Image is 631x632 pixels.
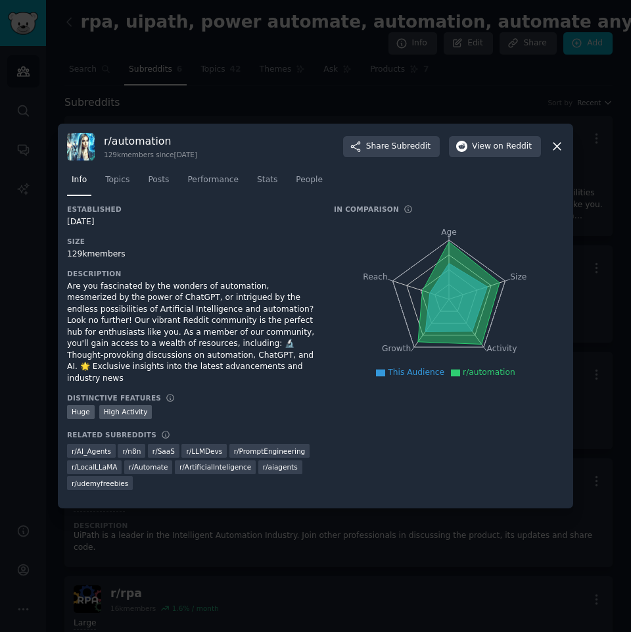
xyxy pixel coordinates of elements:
[252,170,282,197] a: Stats
[67,133,95,160] img: automation
[487,344,517,353] tspan: Activity
[67,393,161,402] h3: Distinctive Features
[122,447,141,456] span: r/ n8n
[72,447,111,456] span: r/ AI_Agents
[72,462,117,472] span: r/ LocalLLaMA
[441,228,457,237] tspan: Age
[67,237,315,246] h3: Size
[179,462,251,472] span: r/ ArtificialInteligence
[101,170,134,197] a: Topics
[67,281,315,385] div: Are you fascinated by the wonders of automation, mesmerized by the power of ChatGPT, or intrigued...
[183,170,243,197] a: Performance
[186,447,222,456] span: r/ LLMDevs
[67,205,315,214] h3: Established
[263,462,298,472] span: r/ aiagents
[104,134,197,148] h3: r/ automation
[257,174,277,186] span: Stats
[104,150,197,159] div: 129k members since [DATE]
[334,205,399,214] h3: In Comparison
[472,141,532,153] span: View
[72,479,128,488] span: r/ udemyfreebies
[463,368,515,377] span: r/automation
[67,405,95,419] div: Huge
[99,405,152,419] div: High Activity
[67,269,315,278] h3: Description
[129,462,168,472] span: r/ Automate
[366,141,431,153] span: Share
[363,272,388,281] tspan: Reach
[449,136,541,157] button: Viewon Reddit
[296,174,323,186] span: People
[67,249,315,260] div: 129k members
[187,174,239,186] span: Performance
[388,368,444,377] span: This Audience
[152,447,175,456] span: r/ SaaS
[510,272,526,281] tspan: Size
[67,170,91,197] a: Info
[67,216,315,228] div: [DATE]
[343,136,440,157] button: ShareSubreddit
[392,141,431,153] span: Subreddit
[72,174,87,186] span: Info
[382,344,411,353] tspan: Growth
[494,141,532,153] span: on Reddit
[234,447,306,456] span: r/ PromptEngineering
[291,170,327,197] a: People
[67,430,156,439] h3: Related Subreddits
[143,170,174,197] a: Posts
[148,174,169,186] span: Posts
[105,174,129,186] span: Topics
